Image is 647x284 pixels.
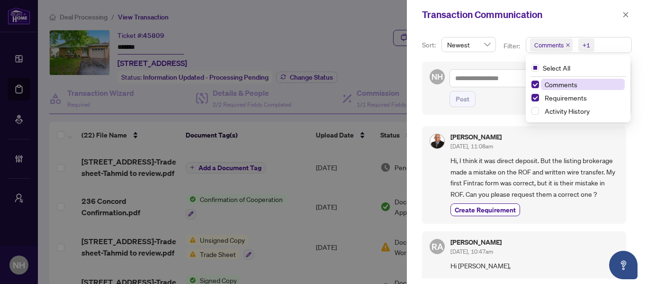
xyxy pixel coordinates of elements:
h5: [PERSON_NAME] [450,134,502,140]
span: NH [431,71,443,83]
span: Select Comments [531,81,539,88]
div: +1 [583,40,590,50]
span: [DATE], 10:47am [450,248,493,255]
p: Filter: [503,41,521,51]
span: Comments [541,79,625,90]
span: Select All [539,63,574,73]
h5: [PERSON_NAME] [450,239,502,246]
span: Select Activity History [531,107,539,115]
span: Select Requirements [531,94,539,101]
span: Comments [545,80,577,89]
span: RA [431,240,443,253]
span: Requirements [541,92,625,103]
span: Activity History [541,105,625,117]
span: Comments [534,40,564,50]
span: close [566,43,570,47]
span: Newest [447,37,490,52]
button: Create Requirement [450,203,520,216]
span: [DATE], 11:08am [450,143,493,150]
span: Activity History [545,107,590,115]
span: close [622,11,629,18]
p: Sort: [422,40,438,50]
img: Profile Icon [430,134,444,148]
button: Open asap [609,251,638,279]
button: Post [449,91,476,107]
span: Requirements [545,93,587,102]
span: Create Requirement [455,205,516,215]
span: Comments [530,38,573,52]
div: Transaction Communication [422,8,620,22]
span: Hi, I think it was direct deposit. But the listing brokerage made a mistake on the ROF and writte... [450,155,619,200]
